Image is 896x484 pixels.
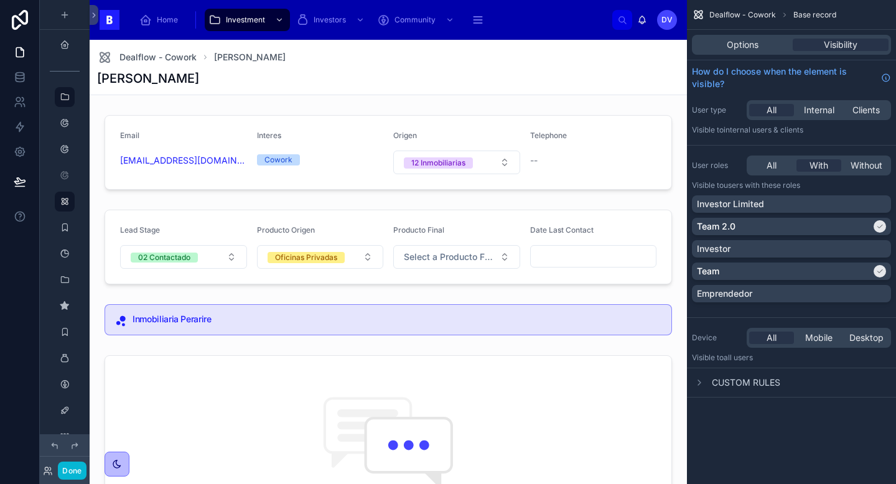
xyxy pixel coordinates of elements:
img: App logo [100,10,119,30]
span: Internal users & clients [724,125,803,134]
button: Done [58,462,86,480]
span: Clients [852,104,880,116]
p: Investor Limited [697,198,764,210]
span: Desktop [849,332,884,344]
p: Team 2.0 [697,220,735,233]
a: Investors [292,9,371,31]
p: Investor [697,243,730,255]
a: Investment [205,9,290,31]
span: All [767,332,777,344]
span: Options [727,39,758,51]
label: Device [692,333,742,343]
p: Visible to [692,353,891,363]
a: Dealflow - Cowork [97,50,197,65]
span: Visibility [824,39,857,51]
span: With [810,159,828,172]
h1: [PERSON_NAME] [97,70,199,87]
span: How do I choose when the element is visible? [692,65,876,90]
span: Mobile [805,332,833,344]
a: How do I choose when the element is visible? [692,65,891,90]
p: Team [697,265,719,277]
span: Home [157,15,178,25]
p: Visible to [692,180,891,190]
label: User type [692,105,742,115]
span: Investment [226,15,265,25]
a: Community [373,9,460,31]
span: all users [724,353,753,362]
a: Home [136,9,187,31]
span: DV [661,15,673,25]
span: Base record [793,10,836,20]
span: Dealflow - Cowork [119,51,197,63]
div: scrollable content [129,6,612,34]
p: Visible to [692,125,891,135]
span: Dealflow - Cowork [709,10,776,20]
p: Emprendedor [697,287,752,300]
span: Community [394,15,436,25]
span: Internal [804,104,834,116]
label: User roles [692,161,742,170]
span: Investors [314,15,346,25]
span: Without [851,159,882,172]
span: All [767,104,777,116]
a: [PERSON_NAME] [214,51,286,63]
span: Custom rules [712,376,780,389]
span: Users with these roles [724,180,800,190]
span: All [767,159,777,172]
